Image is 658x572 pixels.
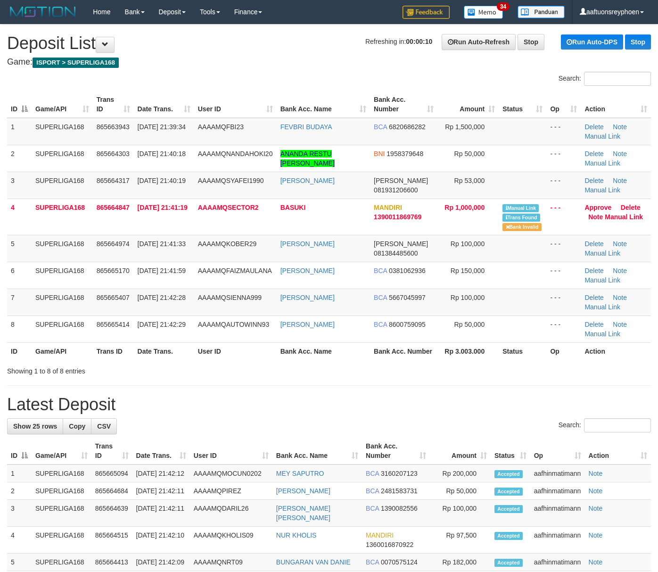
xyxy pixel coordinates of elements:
a: Note [613,150,627,158]
span: Copy 081931206600 to clipboard [374,186,418,194]
td: SUPERLIGA168 [32,482,91,500]
span: Copy 1390082556 to clipboard [381,505,418,512]
a: Delete [584,177,603,184]
th: Amount: activate to sort column ascending [430,438,491,464]
span: CSV [97,423,111,430]
a: Stop [625,34,651,50]
a: Note [589,470,603,477]
td: aafhinmatimann [530,527,585,554]
th: Bank Acc. Name: activate to sort column ascending [277,91,370,118]
span: 865665407 [97,294,130,301]
input: Search: [584,418,651,432]
a: Note [613,321,627,328]
a: Note [613,123,627,131]
span: AAAAMQAUTOWINN93 [198,321,269,328]
span: BCA [374,123,387,131]
a: Manual Link [584,330,620,338]
td: aafhinmatimann [530,464,585,482]
td: 2 [7,482,32,500]
span: [DATE] 21:41:59 [138,267,186,274]
span: Rp 53,000 [454,177,485,184]
a: NUR KHOLIS [276,531,317,539]
td: Rp 200,000 [430,464,491,482]
span: [DATE] 21:42:29 [138,321,186,328]
th: ID: activate to sort column descending [7,438,32,464]
span: Similar transaction found [502,214,540,222]
td: SUPERLIGA168 [32,289,93,315]
td: SUPERLIGA168 [32,235,93,262]
th: Action: activate to sort column ascending [585,438,651,464]
th: Date Trans.: activate to sort column ascending [134,91,194,118]
td: 865664684 [91,482,132,500]
span: Copy 5667045997 to clipboard [389,294,426,301]
span: Copy 1390011869769 to clipboard [374,213,421,221]
span: AAAAMQSIENNA999 [198,294,262,301]
span: BCA [374,321,387,328]
td: Rp 100,000 [430,500,491,527]
span: Rp 1,500,000 [445,123,485,131]
td: 1 [7,118,32,145]
span: Rp 100,000 [451,240,485,248]
td: SUPERLIGA168 [32,527,91,554]
span: Rp 1,000,000 [444,204,485,211]
span: 865664317 [97,177,130,184]
th: Amount: activate to sort column ascending [437,91,499,118]
span: BCA [366,487,379,495]
td: SUPERLIGA168 [32,464,91,482]
span: [DATE] 21:40:18 [138,150,186,158]
td: 5 [7,554,32,571]
td: SUPERLIGA168 [32,262,93,289]
a: Manual Link [584,249,620,257]
td: SUPERLIGA168 [32,145,93,172]
td: aafhinmatimann [530,554,585,571]
h1: Deposit List [7,34,651,53]
td: SUPERLIGA168 [32,172,93,199]
a: [PERSON_NAME] [280,267,335,274]
div: Showing 1 to 8 of 8 entries [7,363,267,376]
td: SUPERLIGA168 [32,500,91,527]
a: Run Auto-Refresh [442,34,516,50]
span: [DATE] 21:42:28 [138,294,186,301]
th: Trans ID: activate to sort column ascending [93,91,134,118]
a: BUNGARAN VAN DANIE [276,558,351,566]
th: Op: activate to sort column ascending [530,438,585,464]
td: - - - [546,199,581,235]
label: Search: [559,72,651,86]
a: ANANDA RESTU [PERSON_NAME] [280,150,335,167]
th: User ID: activate to sort column ascending [190,438,272,464]
span: BCA [374,294,387,301]
span: Manually Linked [502,204,539,212]
th: Rp 3.003.000 [437,342,499,360]
span: AAAAMQKOBER29 [198,240,257,248]
th: ID: activate to sort column descending [7,91,32,118]
a: Run Auto-DPS [561,34,623,50]
td: AAAAMQKHOLIS09 [190,527,272,554]
span: 865664974 [97,240,130,248]
td: 4 [7,199,32,235]
td: AAAAMQNRT09 [190,554,272,571]
span: Copy [69,423,85,430]
label: Search: [559,418,651,432]
td: aafhinmatimann [530,482,585,500]
td: 3 [7,172,32,199]
span: Rp 50,000 [454,150,485,158]
td: [DATE] 21:42:11 [132,500,190,527]
th: Op: activate to sort column ascending [546,91,581,118]
a: MEY SAPUTRO [276,470,324,477]
a: Delete [584,150,603,158]
span: Accepted [494,470,523,478]
td: [DATE] 21:42:11 [132,482,190,500]
span: Copy 1958379648 to clipboard [387,150,423,158]
h4: Game: [7,58,651,67]
td: 7 [7,289,32,315]
img: Button%20Memo.svg [464,6,503,19]
span: MANDIRI [374,204,402,211]
th: Game/API [32,342,93,360]
th: Date Trans. [134,342,194,360]
th: Op [546,342,581,360]
span: [DATE] 21:41:33 [138,240,186,248]
span: Copy 081384485600 to clipboard [374,249,418,257]
a: [PERSON_NAME] [276,487,330,495]
th: Bank Acc. Number: activate to sort column ascending [370,91,437,118]
span: BCA [366,505,379,512]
